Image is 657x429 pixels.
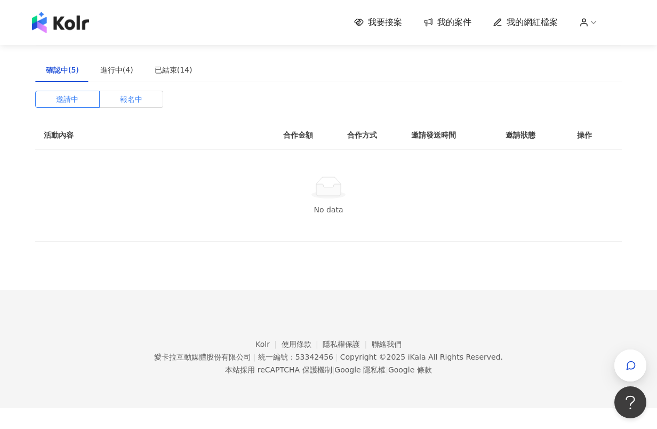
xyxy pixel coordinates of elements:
[46,64,79,76] div: 確認中(5)
[335,353,338,361] span: |
[56,91,78,107] span: 邀請中
[493,17,558,28] a: 我的網紅檔案
[120,91,142,107] span: 報名中
[48,204,609,216] div: No data
[255,340,281,348] a: Kolr
[507,17,558,28] span: 我的網紅檔案
[258,353,333,361] div: 統一編號：53342456
[35,121,249,150] th: 活動內容
[339,121,403,150] th: 合作方式
[354,17,402,28] a: 我要接案
[225,363,431,376] span: 本站採用 reCAPTCHA 保護機制
[332,366,335,374] span: |
[282,340,323,348] a: 使用條款
[437,17,471,28] span: 我的案件
[423,17,471,28] a: 我的案件
[408,353,426,361] a: iKala
[100,64,133,76] div: 進行中(4)
[403,121,497,150] th: 邀請發送時間
[497,121,568,150] th: 邀請狀態
[568,121,622,150] th: 操作
[32,12,89,33] img: logo
[155,64,193,76] div: 已結束(14)
[340,353,503,361] div: Copyright © 2025 All Rights Reserved.
[368,17,402,28] span: 我要接案
[334,366,386,374] a: Google 隱私權
[275,121,339,150] th: 合作金額
[154,353,251,361] div: 愛卡拉互動媒體股份有限公司
[253,353,256,361] span: |
[386,366,388,374] span: |
[388,366,432,374] a: Google 條款
[614,386,646,418] iframe: Help Scout Beacon - Open
[323,340,372,348] a: 隱私權保護
[372,340,402,348] a: 聯絡我們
